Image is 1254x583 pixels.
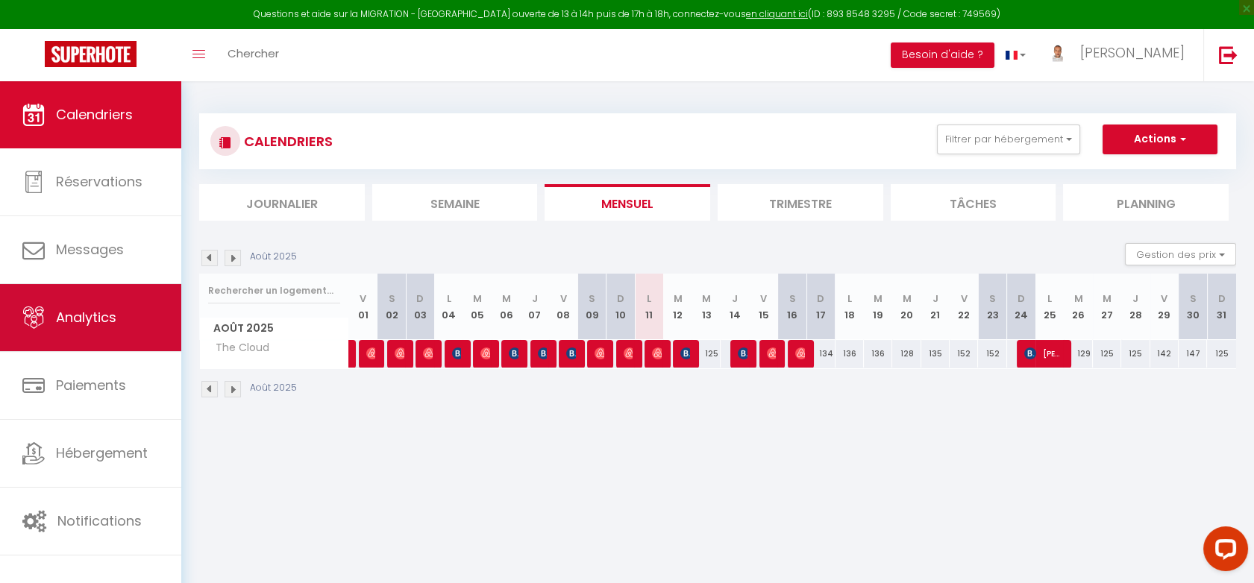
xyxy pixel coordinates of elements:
button: Besoin d'aide ? [891,42,994,68]
a: [PERSON_NAME] [349,340,357,368]
a: en cliquant ici [746,7,808,20]
button: Actions [1103,125,1217,154]
abbr: M [473,291,482,306]
abbr: L [647,291,651,306]
span: Hébergement [56,444,148,462]
abbr: V [360,291,366,306]
abbr: J [732,291,738,306]
th: 10 [606,274,635,340]
div: 142 [1150,340,1179,368]
abbr: M [674,291,683,306]
abbr: L [1047,291,1052,306]
span: Notifications [57,511,142,530]
th: 22 [950,274,978,340]
span: [PERSON_NAME] [795,339,805,368]
span: [PERSON_NAME] [566,339,576,368]
li: Semaine [372,184,538,221]
th: 14 [721,274,749,340]
li: Trimestre [718,184,883,221]
span: [PERSON_NAME] [452,339,462,368]
span: [PERSON_NAME] [1024,339,1062,368]
span: Réservations [56,172,142,191]
img: Super Booking [45,41,137,67]
li: Mensuel [545,184,710,221]
button: Gestion des prix [1125,243,1236,265]
h3: CALENDRIERS [240,125,333,158]
abbr: J [932,291,938,306]
abbr: V [961,291,968,306]
div: 152 [950,340,978,368]
th: 04 [435,274,463,340]
abbr: V [1161,291,1167,306]
abbr: D [817,291,824,306]
abbr: V [760,291,767,306]
abbr: D [416,291,424,306]
div: 147 [1179,340,1207,368]
abbr: M [501,291,510,306]
li: Tâches [891,184,1056,221]
abbr: L [847,291,852,306]
li: Planning [1063,184,1229,221]
th: 15 [750,274,778,340]
span: [PERSON_NAME] [1080,43,1185,62]
li: Journalier [199,184,365,221]
th: 21 [921,274,950,340]
th: 07 [521,274,549,340]
th: 31 [1207,274,1236,340]
th: 12 [663,274,692,340]
input: Rechercher un logement... [208,277,340,304]
th: 03 [406,274,434,340]
th: 06 [492,274,520,340]
span: [PERSON_NAME] [509,339,518,368]
th: 29 [1150,274,1179,340]
div: 128 [892,340,921,368]
abbr: S [1190,291,1197,306]
abbr: J [532,291,538,306]
span: [PERSON_NAME] [366,339,376,368]
span: [PERSON_NAME] [624,339,633,368]
abbr: M [874,291,882,306]
div: 152 [978,340,1006,368]
th: 20 [892,274,921,340]
span: Messages [56,240,124,259]
th: 02 [377,274,406,340]
th: 09 [577,274,606,340]
span: [PERSON_NAME] [423,339,433,368]
span: The Cloud [202,340,273,356]
th: 01 [349,274,377,340]
img: logout [1219,45,1238,64]
span: [PERSON_NAME] [395,339,404,368]
abbr: D [1018,291,1025,306]
span: Analytics [56,308,116,327]
abbr: D [617,291,624,306]
abbr: S [589,291,595,306]
th: 17 [806,274,835,340]
span: [PERSON_NAME] [767,339,777,368]
abbr: M [702,291,711,306]
th: 25 [1035,274,1064,340]
abbr: L [447,291,451,306]
span: Paiements [56,376,126,394]
th: 23 [978,274,1006,340]
th: 27 [1093,274,1121,340]
span: [PERSON_NAME] [538,339,548,368]
span: [PERSON_NAME] [595,339,604,368]
div: 129 [1064,340,1092,368]
abbr: M [1103,291,1112,306]
th: 24 [1007,274,1035,340]
th: 26 [1064,274,1092,340]
div: 134 [806,340,835,368]
th: 19 [864,274,892,340]
span: [PERSON_NAME] [480,339,490,368]
div: 135 [921,340,950,368]
a: ... [PERSON_NAME] [1037,29,1203,81]
th: 16 [778,274,806,340]
span: [PERSON_NAME] [PERSON_NAME] [738,339,747,368]
div: 125 [692,340,721,368]
span: Chercher [228,45,279,61]
th: 08 [549,274,577,340]
a: Chercher [216,29,290,81]
div: 125 [1093,340,1121,368]
div: 136 [864,340,892,368]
